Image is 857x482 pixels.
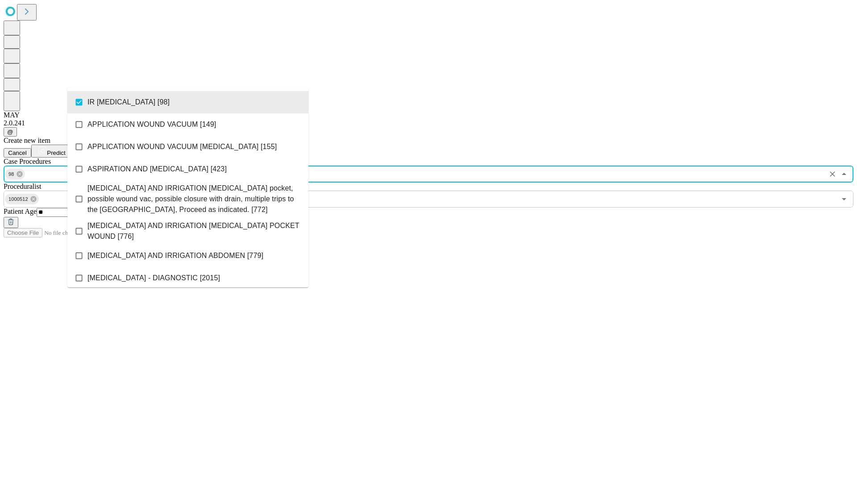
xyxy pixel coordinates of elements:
[87,183,301,215] span: [MEDICAL_DATA] AND IRRIGATION [MEDICAL_DATA] pocket, possible wound vac, possible closure with dr...
[7,129,13,135] span: @
[826,168,839,180] button: Clear
[87,273,220,283] span: [MEDICAL_DATA] - DIAGNOSTIC [2015]
[5,194,32,204] span: 1000512
[5,169,18,179] span: 98
[838,168,850,180] button: Close
[47,150,65,156] span: Predict
[87,97,170,108] span: IR [MEDICAL_DATA] [98]
[5,194,39,204] div: 1000512
[4,208,37,215] span: Patient Age
[4,111,853,119] div: MAY
[4,119,853,127] div: 2.0.241
[4,148,31,158] button: Cancel
[87,119,216,130] span: APPLICATION WOUND VACUUM [149]
[31,145,72,158] button: Predict
[87,164,227,175] span: ASPIRATION AND [MEDICAL_DATA] [423]
[4,183,41,190] span: Proceduralist
[87,141,277,152] span: APPLICATION WOUND VACUUM [MEDICAL_DATA] [155]
[838,193,850,205] button: Open
[4,158,51,165] span: Scheduled Procedure
[87,250,263,261] span: [MEDICAL_DATA] AND IRRIGATION ABDOMEN [779]
[5,169,25,179] div: 98
[8,150,27,156] span: Cancel
[87,220,301,242] span: [MEDICAL_DATA] AND IRRIGATION [MEDICAL_DATA] POCKET WOUND [776]
[4,137,50,144] span: Create new item
[4,127,17,137] button: @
